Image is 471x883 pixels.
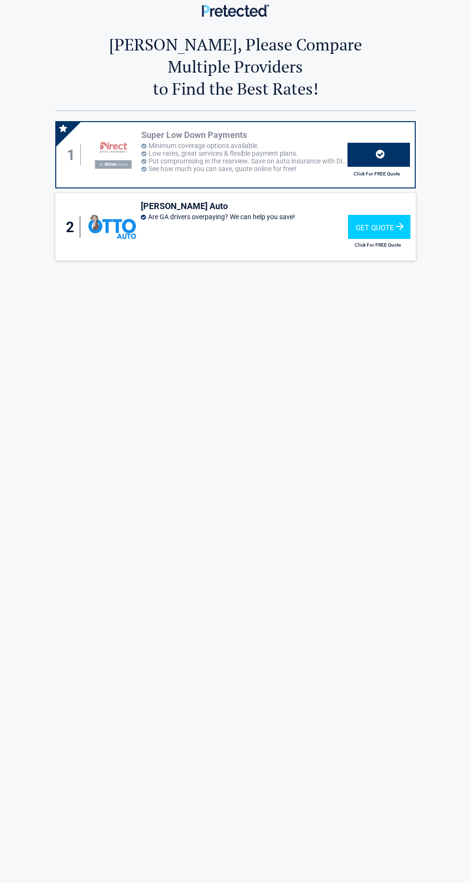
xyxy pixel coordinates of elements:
h3: Super Low Down Payments [141,129,347,140]
li: See how much you can save, quote online for free! [141,165,347,173]
img: directauto's logo [89,137,136,173]
h2: Click For FREE Quote [348,242,407,248]
li: Low rates, great services & flexible payment plans. [141,149,347,157]
li: Minimum coverage options available. [141,142,347,149]
div: 1 [66,144,81,166]
li: Put compromising in the rearview. Save on auto insurance with Direct! [141,157,347,165]
h3: [PERSON_NAME] Auto [141,200,348,211]
img: ottoinsurance's logo [88,215,136,239]
div: Get Quote [348,215,410,239]
li: Are GA drivers overpaying? We can help you save! [141,213,348,221]
div: 2 [65,216,80,238]
h2: [PERSON_NAME], Please Compare Multiple Providers to Find the Best Rates! [86,33,386,99]
img: Main Logo [202,4,269,16]
h2: Click For FREE Quote [347,171,407,176]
